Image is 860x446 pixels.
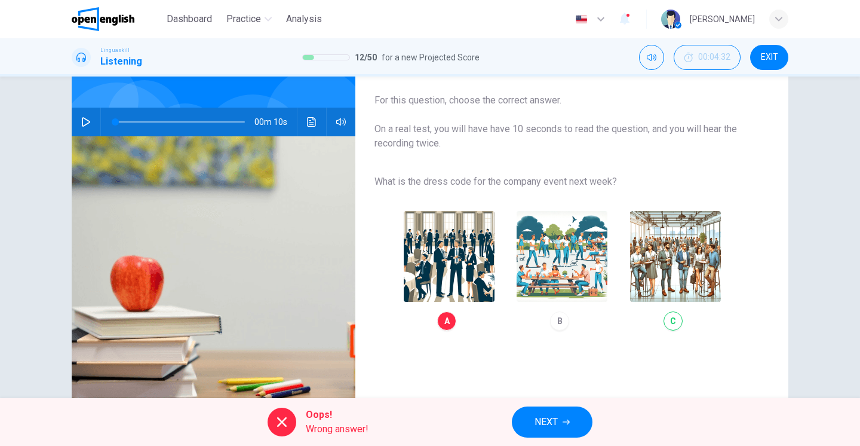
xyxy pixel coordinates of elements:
span: Linguaskill [100,46,130,54]
a: OpenEnglish logo [72,7,162,31]
div: Hide [674,45,741,70]
button: 00:04:32 [674,45,741,70]
span: 12 / 50 [355,50,377,65]
span: On a real test, you will have have 10 seconds to read the question, and you will hear the recordi... [374,122,750,151]
h1: Listening [100,54,142,69]
button: Click to see the audio transcription [302,108,321,136]
span: Wrong answer! [306,422,368,436]
span: EXIT [761,53,778,62]
img: en [574,15,589,24]
div: [PERSON_NAME] [690,12,755,26]
span: What is the dress code for the company event next week? [374,175,750,189]
button: NEXT [512,407,592,438]
span: Oops! [306,408,368,422]
button: Dashboard [162,8,217,30]
div: Mute [639,45,664,70]
span: For this question, choose the correct answer. [374,93,750,108]
span: Practice [226,12,261,26]
img: Listen to a clip about the dress code for an event. [72,136,355,427]
img: Profile picture [661,10,680,29]
span: NEXT [535,414,558,430]
button: EXIT [750,45,788,70]
span: Dashboard [167,12,212,26]
img: OpenEnglish logo [72,7,134,31]
span: Analysis [286,12,322,26]
button: Practice [222,8,277,30]
button: Analysis [281,8,327,30]
span: 00m 10s [254,108,297,136]
span: 00:04:32 [698,53,730,62]
span: for a new Projected Score [382,50,480,65]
